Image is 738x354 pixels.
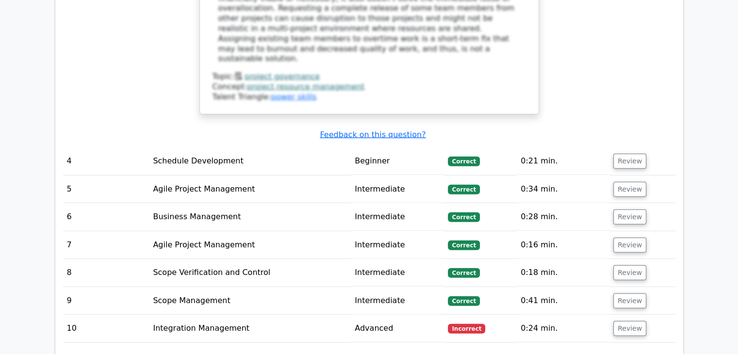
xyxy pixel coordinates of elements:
[351,231,444,259] td: Intermediate
[213,82,526,92] div: Concept:
[351,315,444,342] td: Advanced
[63,147,149,175] td: 4
[517,147,609,175] td: 0:21 min.
[448,185,479,194] span: Correct
[448,324,485,334] span: Incorrect
[448,268,479,278] span: Correct
[613,209,646,225] button: Review
[149,176,351,203] td: Agile Project Management
[63,231,149,259] td: 7
[271,92,316,101] a: power skills
[149,231,351,259] td: Agile Project Management
[517,315,609,342] td: 0:24 min.
[517,231,609,259] td: 0:16 min.
[320,130,426,139] a: Feedback on this question?
[613,238,646,253] button: Review
[613,182,646,197] button: Review
[149,315,351,342] td: Integration Management
[351,176,444,203] td: Intermediate
[63,259,149,287] td: 8
[517,176,609,203] td: 0:34 min.
[517,287,609,315] td: 0:41 min.
[149,147,351,175] td: Schedule Development
[149,203,351,231] td: Business Management
[613,321,646,336] button: Review
[613,265,646,280] button: Review
[351,259,444,287] td: Intermediate
[351,203,444,231] td: Intermediate
[63,176,149,203] td: 5
[448,241,479,250] span: Correct
[351,287,444,315] td: Intermediate
[448,212,479,222] span: Correct
[517,203,609,231] td: 0:28 min.
[63,203,149,231] td: 6
[448,157,479,166] span: Correct
[63,287,149,315] td: 9
[448,296,479,306] span: Correct
[517,259,609,287] td: 0:18 min.
[351,147,444,175] td: Beginner
[247,82,364,91] a: project resource management
[613,293,646,308] button: Review
[613,154,646,169] button: Review
[213,72,526,102] div: Talent Triangle:
[245,72,320,81] a: project governance
[149,287,351,315] td: Scope Management
[213,72,526,82] div: Topic:
[149,259,351,287] td: Scope Verification and Control
[63,315,149,342] td: 10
